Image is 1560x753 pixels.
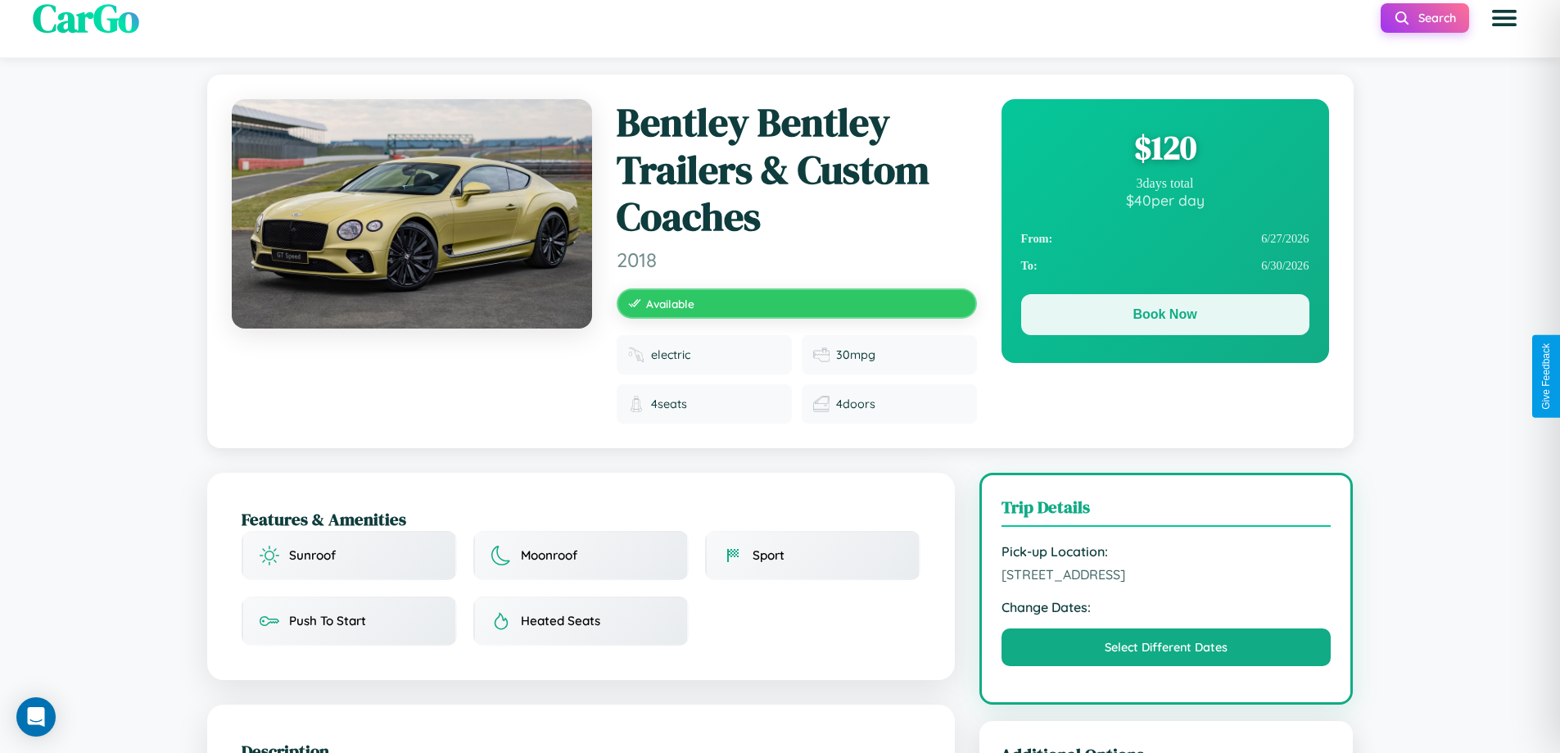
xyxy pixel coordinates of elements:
img: Bentley Bentley Trailers & Custom Coaches 2018 [232,99,592,329]
div: $ 40 per day [1021,191,1309,209]
strong: Change Dates: [1002,599,1332,615]
span: Push To Start [289,613,366,628]
span: Sport [753,547,785,563]
h1: Bentley Bentley Trailers & Custom Coaches [617,99,977,241]
span: 2018 [617,247,977,272]
strong: From: [1021,232,1053,246]
div: 6 / 27 / 2026 [1021,225,1309,252]
span: Sunroof [289,547,336,563]
div: $ 120 [1021,125,1309,170]
div: 6 / 30 / 2026 [1021,252,1309,279]
span: Available [646,297,694,311]
span: Search [1418,11,1456,25]
img: Seats [628,396,644,412]
button: Search [1381,3,1469,33]
button: Book Now [1021,294,1309,335]
span: 4 doors [836,397,875,411]
img: Fuel type [628,347,644,363]
div: Give Feedback [1540,343,1552,410]
img: Doors [813,396,830,412]
strong: Pick-up Location: [1002,543,1332,560]
img: Fuel efficiency [813,347,830,363]
span: Heated Seats [521,613,600,628]
span: 4 seats [651,397,687,411]
span: 30 mpg [836,347,875,362]
span: Moonroof [521,547,577,563]
h2: Features & Amenities [242,507,920,531]
div: 3 days total [1021,176,1309,191]
h3: Trip Details [1002,495,1332,527]
div: Open Intercom Messenger [16,697,56,737]
span: [STREET_ADDRESS] [1002,566,1332,583]
button: Select Different Dates [1002,628,1332,666]
strong: To: [1021,259,1038,273]
span: electric [651,347,690,362]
